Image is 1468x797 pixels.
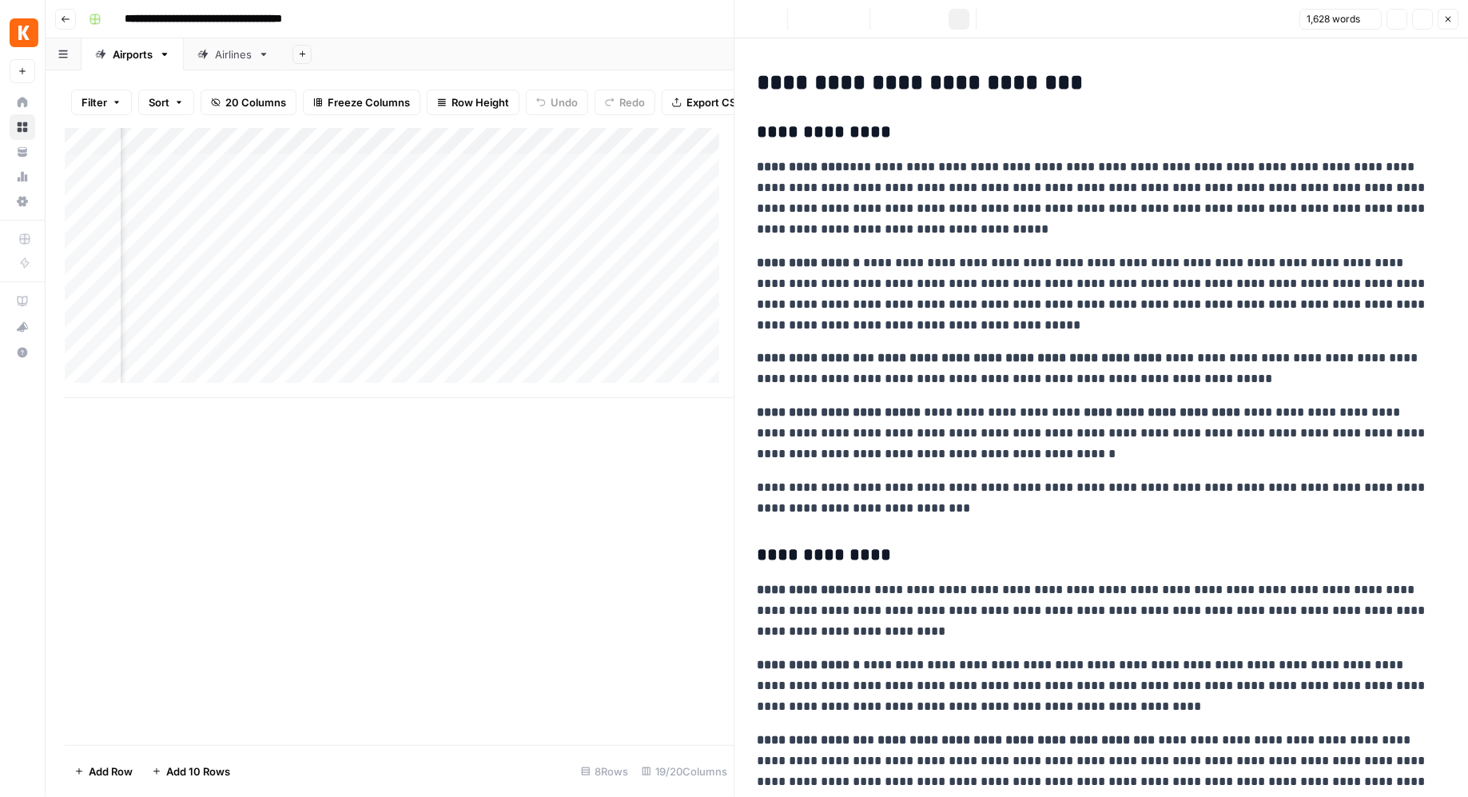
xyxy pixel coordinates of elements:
div: What's new? [10,315,34,339]
button: Filter [71,90,132,115]
a: Browse [10,114,35,140]
button: Workspace: Kayak [10,13,35,53]
button: What's new? [10,314,35,340]
span: Row Height [452,94,509,110]
img: Kayak Logo [10,18,38,47]
span: Undo [551,94,578,110]
span: 1,628 words [1307,12,1360,26]
div: 19/20 Columns [635,759,734,784]
button: Freeze Columns [303,90,420,115]
button: Row Height [427,90,519,115]
a: Settings [10,189,35,214]
a: Home [10,90,35,115]
span: Freeze Columns [328,94,410,110]
span: Add 10 Rows [166,763,230,779]
a: Usage [10,164,35,189]
a: Your Data [10,139,35,165]
a: Airlines [184,38,283,70]
button: Export CSV [662,90,754,115]
button: 20 Columns [201,90,296,115]
a: Airports [82,38,184,70]
button: Add 10 Rows [142,759,240,784]
div: Airlines [215,46,252,62]
span: Export CSV [686,94,743,110]
div: Airports [113,46,153,62]
button: Add Row [65,759,142,784]
span: Add Row [89,763,133,779]
a: AirOps Academy [10,289,35,314]
div: 8 Rows [575,759,635,784]
button: Undo [526,90,588,115]
button: 1,628 words [1299,9,1382,30]
span: Filter [82,94,107,110]
button: Redo [595,90,655,115]
button: Sort [138,90,194,115]
span: Redo [619,94,645,110]
button: Help + Support [10,340,35,365]
span: 20 Columns [225,94,286,110]
span: Sort [149,94,169,110]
